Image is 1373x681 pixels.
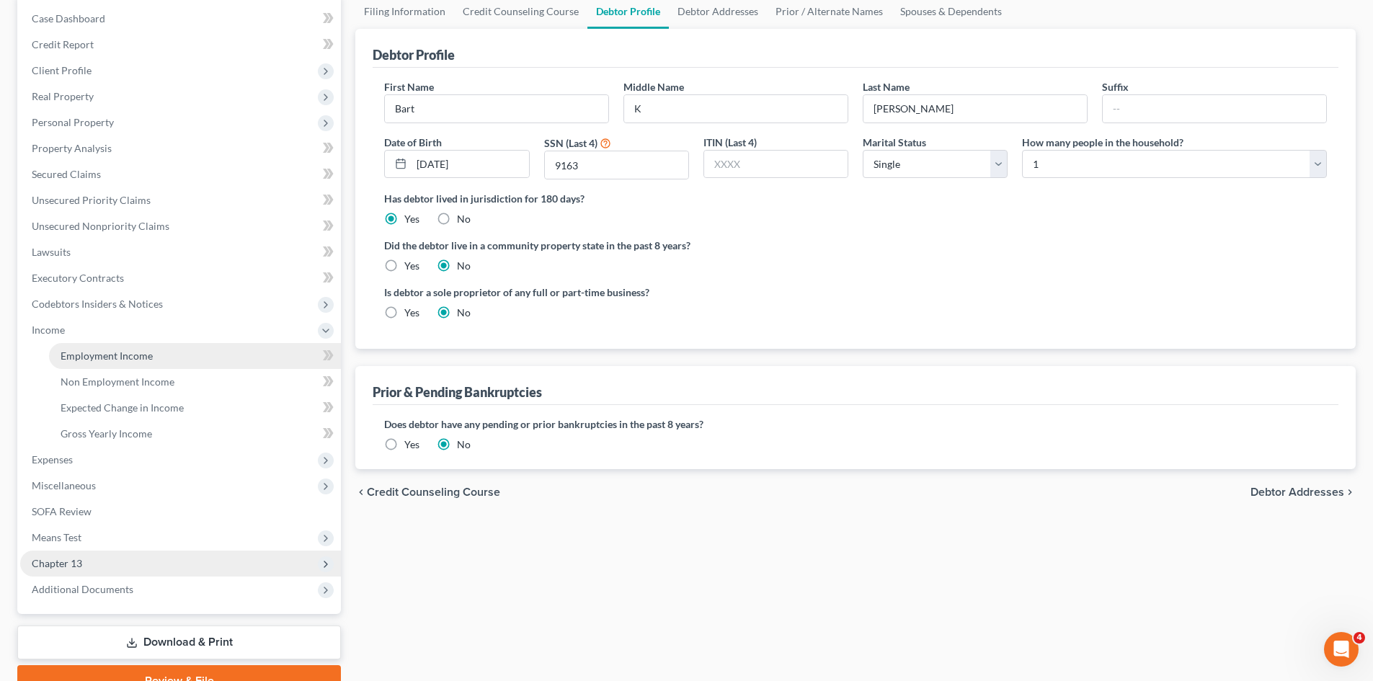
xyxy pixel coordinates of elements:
[32,298,163,310] span: Codebtors Insiders & Notices
[384,191,1327,206] label: Has debtor lived in jurisdiction for 180 days?
[32,531,81,543] span: Means Test
[384,417,1327,432] label: Does debtor have any pending or prior bankruptcies in the past 8 years?
[61,350,153,362] span: Employment Income
[1102,79,1129,94] label: Suffix
[355,486,500,498] button: chevron_left Credit Counseling Course
[20,187,341,213] a: Unsecured Priority Claims
[355,486,367,498] i: chevron_left
[367,486,500,498] span: Credit Counseling Course
[412,151,528,178] input: MM/DD/YYYY
[624,95,848,123] input: M.I
[32,324,65,336] span: Income
[703,135,757,150] label: ITIN (Last 4)
[623,79,684,94] label: Middle Name
[384,238,1327,253] label: Did the debtor live in a community property state in the past 8 years?
[61,427,152,440] span: Gross Yearly Income
[863,95,1087,123] input: --
[1250,486,1356,498] button: Debtor Addresses chevron_right
[385,95,608,123] input: --
[457,212,471,226] label: No
[863,135,926,150] label: Marital Status
[61,401,184,414] span: Expected Change in Income
[545,151,688,179] input: XXXX
[1022,135,1183,150] label: How many people in the household?
[373,383,542,401] div: Prior & Pending Bankruptcies
[384,135,442,150] label: Date of Birth
[32,583,133,595] span: Additional Documents
[404,306,419,320] label: Yes
[49,343,341,369] a: Employment Income
[20,265,341,291] a: Executory Contracts
[373,46,455,63] div: Debtor Profile
[384,79,434,94] label: First Name
[32,557,82,569] span: Chapter 13
[32,272,124,284] span: Executory Contracts
[20,499,341,525] a: SOFA Review
[20,135,341,161] a: Property Analysis
[1354,632,1365,644] span: 4
[32,220,169,232] span: Unsecured Nonpriority Claims
[17,626,341,659] a: Download & Print
[404,437,419,452] label: Yes
[1103,95,1326,123] input: --
[544,135,597,151] label: SSN (Last 4)
[32,246,71,258] span: Lawsuits
[32,453,73,466] span: Expenses
[863,79,910,94] label: Last Name
[457,306,471,320] label: No
[704,151,848,178] input: XXXX
[32,12,105,25] span: Case Dashboard
[1344,486,1356,498] i: chevron_right
[1324,632,1359,667] iframe: Intercom live chat
[32,142,112,154] span: Property Analysis
[32,168,101,180] span: Secured Claims
[32,505,92,517] span: SOFA Review
[20,32,341,58] a: Credit Report
[32,479,96,491] span: Miscellaneous
[457,437,471,452] label: No
[49,421,341,447] a: Gross Yearly Income
[20,239,341,265] a: Lawsuits
[32,38,94,50] span: Credit Report
[61,375,174,388] span: Non Employment Income
[49,395,341,421] a: Expected Change in Income
[1250,486,1344,498] span: Debtor Addresses
[32,194,151,206] span: Unsecured Priority Claims
[404,259,419,273] label: Yes
[20,161,341,187] a: Secured Claims
[49,369,341,395] a: Non Employment Income
[404,212,419,226] label: Yes
[457,259,471,273] label: No
[20,213,341,239] a: Unsecured Nonpriority Claims
[32,64,92,76] span: Client Profile
[20,6,341,32] a: Case Dashboard
[384,285,848,300] label: Is debtor a sole proprietor of any full or part-time business?
[32,116,114,128] span: Personal Property
[32,90,94,102] span: Real Property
